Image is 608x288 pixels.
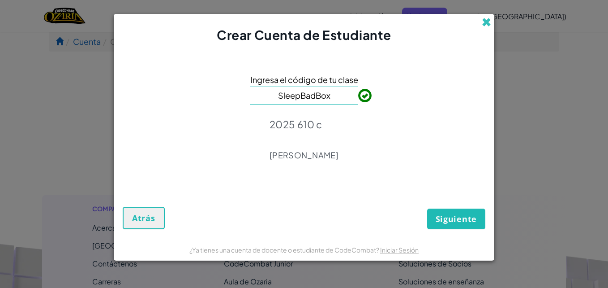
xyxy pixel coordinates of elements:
span: Ingresa el código de tu clase [250,73,358,86]
button: Siguiente [427,209,485,229]
a: Iniciar Sesión [380,246,419,254]
span: Crear Cuenta de Estudiante [217,27,391,43]
p: 2025 610 c [270,118,338,131]
button: Atrás [123,207,165,229]
span: Atrás [132,213,155,223]
span: ¿Ya tienes una cuenta de docente o estudiante de CodeCombat? [189,246,380,254]
p: [PERSON_NAME] [270,150,338,161]
span: Siguiente [436,214,477,224]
